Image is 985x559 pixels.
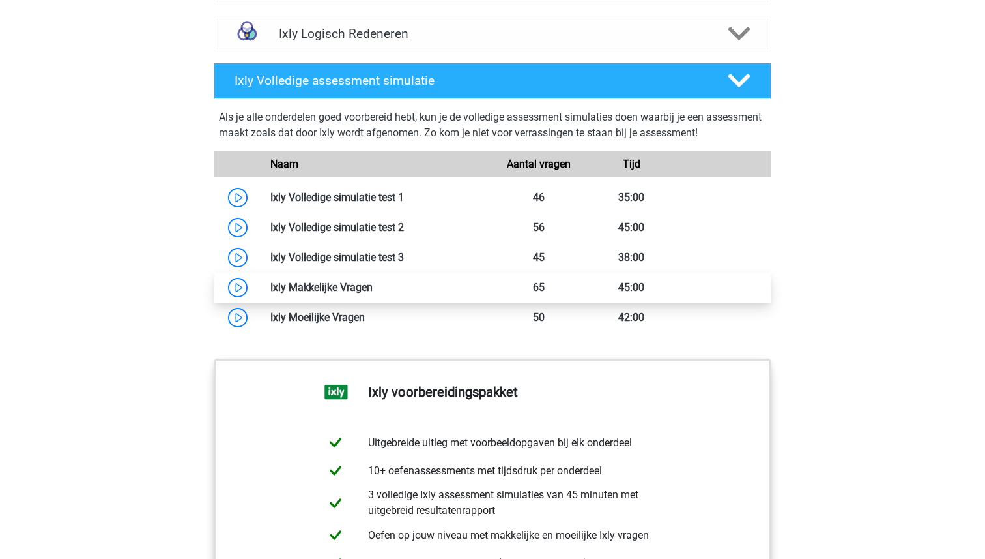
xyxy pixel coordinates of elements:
img: syllogismen [230,17,264,51]
div: Tijd [585,157,678,172]
div: Ixly Moeilijke Vragen [261,310,493,325]
div: Ixly Volledige simulatie test 3 [261,250,493,265]
div: Ixly Volledige simulatie test 1 [261,190,493,205]
h4: Ixly Volledige assessment simulatie [235,73,706,88]
a: Ixly Volledige assessment simulatie [208,63,777,99]
div: Naam [261,157,493,172]
div: Als je alle onderdelen goed voorbereid hebt, kun je de volledige assessment simulaties doen waarb... [219,110,766,146]
a: syllogismen Ixly Logisch Redeneren [208,16,777,52]
div: Ixly Volledige simulatie test 2 [261,220,493,235]
h4: Ixly Logisch Redeneren [279,26,706,41]
div: Aantal vragen [493,157,585,172]
div: Ixly Makkelijke Vragen [261,280,493,295]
